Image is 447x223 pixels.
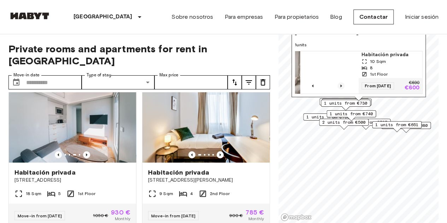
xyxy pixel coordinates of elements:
[190,190,193,197] span: 4
[322,119,365,125] span: 2 units from €500
[319,98,369,109] div: Map marker
[26,190,41,197] span: 18 Sqm
[14,177,130,184] span: [STREET_ADDRESS]
[58,190,61,197] span: 5
[151,213,195,218] span: Move-in from [DATE]
[319,119,369,130] div: Map marker
[248,216,264,222] span: Monthly
[405,13,439,21] a: Iniciar sesión
[375,122,418,128] span: 1 units from €651
[327,110,376,121] div: Map marker
[292,22,426,101] div: Map marker
[83,151,90,158] button: Previous image
[188,151,195,158] button: Previous image
[93,212,108,219] span: 1050 €
[148,177,264,184] span: [STREET_ADDRESS][PERSON_NAME]
[13,72,40,78] label: Move-in date
[370,71,388,77] span: 1st Floor
[303,113,353,124] div: Map marker
[171,13,213,21] a: Sobre nosotros
[228,75,242,89] button: tune
[55,151,62,158] button: Previous image
[370,58,386,65] span: 10 Sqm
[337,82,345,89] button: Previous image
[115,216,130,222] span: Monthly
[9,78,136,163] img: Marketing picture of unit ES-15-032-001-05H
[330,111,373,117] span: 1 units from €740
[300,51,364,94] img: Marketing picture of unit ES-15-019-001-04H
[111,209,130,216] span: 930 €
[256,75,270,89] button: tune
[321,100,370,111] div: Map marker
[324,100,367,106] span: 1 units from €730
[330,13,342,21] a: Blog
[73,13,133,21] p: [GEOGRAPHIC_DATA]
[361,82,394,89] span: From [DATE]
[78,190,95,197] span: 1st Floor
[9,75,23,89] button: Choose date
[242,75,256,89] button: tune
[361,51,419,58] span: Habitación privada
[87,72,111,78] label: Type of stay
[224,13,263,21] a: Para empresas
[148,168,209,177] span: Habitación privada
[229,212,243,219] span: 900 €
[246,209,264,216] span: 785 €
[353,10,394,24] a: Contactar
[217,151,224,158] button: Previous image
[309,82,316,89] button: Previous image
[14,168,76,177] span: Habitación privada
[142,78,270,163] img: Marketing picture of unit ES-15-018-001-03H
[404,85,419,91] p: €600
[159,190,173,197] span: 9 Sqm
[281,213,312,221] a: Mapbox logo
[370,65,373,71] span: 8
[372,121,422,132] div: Map marker
[274,13,319,21] a: Para propietarios
[8,43,270,67] span: Private rooms and apartments for rent in [GEOGRAPHIC_DATA]
[306,114,349,120] span: 1 units from €750
[295,51,423,94] a: Marketing picture of unit ES-15-019-001-04HMarketing picture of unit ES-15-019-001-04HPrevious im...
[295,42,423,48] span: 1 units
[210,190,230,197] span: 2nd Floor
[409,81,419,85] p: €690
[8,12,51,19] img: Habyt
[159,72,178,78] label: Max price
[384,122,428,129] span: 1 units from €680
[18,213,62,218] span: Move-in from [DATE]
